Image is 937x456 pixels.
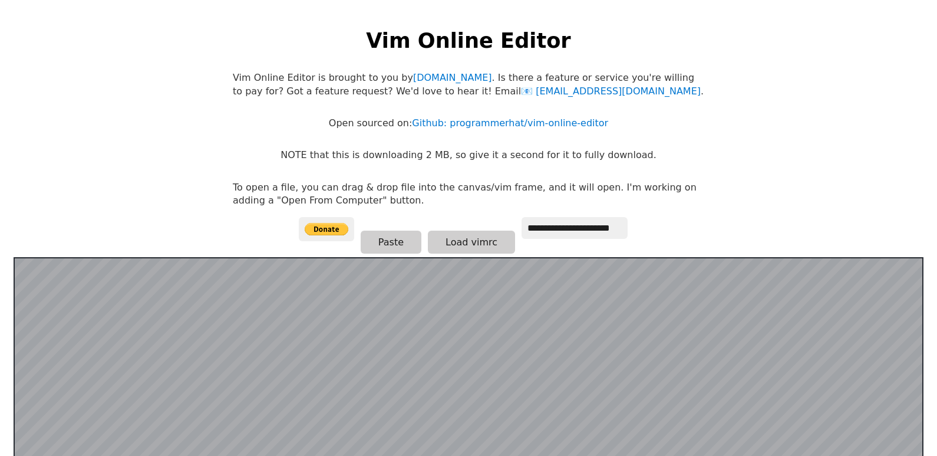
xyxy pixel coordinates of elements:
a: [EMAIL_ADDRESS][DOMAIN_NAME] [521,86,701,97]
h1: Vim Online Editor [366,26,570,55]
a: Github: programmerhat/vim-online-editor [412,117,608,129]
button: Paste [361,231,421,254]
button: Load vimrc [428,231,515,254]
p: Vim Online Editor is brought to you by . Is there a feature or service you're willing to pay for?... [233,71,704,98]
a: [DOMAIN_NAME] [413,72,492,83]
p: To open a file, you can drag & drop file into the canvas/vim frame, and it will open. I'm working... [233,181,704,208]
p: NOTE that this is downloading 2 MB, so give it a second for it to fully download. [281,149,656,162]
p: Open sourced on: [329,117,608,130]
